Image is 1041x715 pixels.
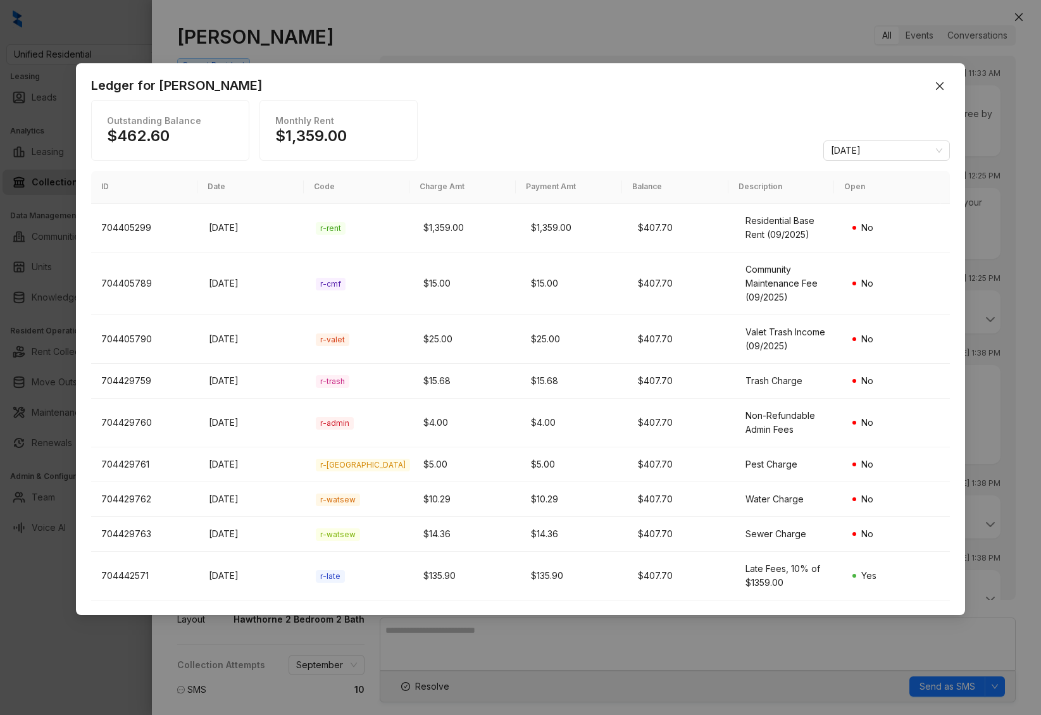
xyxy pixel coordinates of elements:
[834,171,940,204] th: Open
[91,517,199,552] td: 704429763
[423,416,511,430] div: $4.00
[745,457,833,471] div: Pest Charge
[91,315,199,364] td: 704405790
[304,171,410,204] th: Code
[209,416,296,430] div: [DATE]
[316,222,346,235] span: r-rent
[531,416,618,430] div: $4.00
[91,482,199,517] td: 704429762
[638,527,725,541] div: $407.70
[861,459,873,469] span: No
[531,527,618,541] div: $14.36
[316,494,360,506] span: r-watsew
[638,221,725,235] div: $407.70
[861,278,873,289] span: No
[91,76,950,95] div: Ledger for [PERSON_NAME]
[91,399,199,447] td: 704429760
[638,457,725,471] div: $407.70
[861,494,873,504] span: No
[91,252,199,315] td: 704405789
[423,527,511,541] div: $14.36
[861,222,873,233] span: No
[316,278,346,290] span: r-cmf
[930,76,950,96] button: Close
[531,221,618,235] div: $1,359.00
[861,375,873,386] span: No
[531,492,618,506] div: $10.29
[423,374,511,388] div: $15.68
[316,570,345,583] span: r-late
[423,221,511,235] div: $1,359.00
[275,127,402,145] h1: $1,359.00
[516,171,622,204] th: Payment Amt
[209,332,296,346] div: [DATE]
[638,492,725,506] div: $407.70
[423,457,511,471] div: $5.00
[209,374,296,388] div: [DATE]
[745,263,833,304] div: Community Maintenance Fee (09/2025)
[197,171,304,204] th: Date
[638,569,725,583] div: $407.70
[861,528,873,539] span: No
[409,171,516,204] th: Charge Amt
[861,333,873,344] span: No
[209,527,296,541] div: [DATE]
[275,116,398,127] h1: Monthly Rent
[316,333,349,346] span: r-valet
[209,569,296,583] div: [DATE]
[745,527,833,541] div: Sewer Charge
[638,416,725,430] div: $407.70
[745,492,833,506] div: Water Charge
[745,325,833,353] div: Valet Trash Income (09/2025)
[531,332,618,346] div: $25.00
[91,204,199,252] td: 704405299
[423,332,511,346] div: $25.00
[622,171,728,204] th: Balance
[728,171,835,204] th: Description
[638,374,725,388] div: $407.70
[316,459,410,471] span: r-[GEOGRAPHIC_DATA]
[316,375,349,388] span: r-trash
[831,141,942,160] span: September 2025
[531,457,618,471] div: $5.00
[531,374,618,388] div: $15.68
[638,277,725,290] div: $407.70
[531,277,618,290] div: $15.00
[209,221,296,235] div: [DATE]
[91,600,199,649] td: 704442606
[861,417,873,428] span: No
[209,457,296,471] div: [DATE]
[91,552,199,600] td: 704442571
[935,81,945,91] span: close
[745,374,833,388] div: Trash Charge
[745,562,833,590] div: Late Fees, 10% of $1359.00
[423,569,511,583] div: $135.90
[638,332,725,346] div: $407.70
[531,569,618,583] div: $135.90
[745,214,833,242] div: Residential Base Rent (09/2025)
[91,171,197,204] th: ID
[745,409,833,437] div: Non-Refundable Admin Fees
[423,277,511,290] div: $15.00
[91,364,199,399] td: 704429759
[91,447,199,482] td: 704429761
[316,417,354,430] span: r-admin
[209,492,296,506] div: [DATE]
[107,116,230,127] h1: Outstanding Balance
[316,528,360,541] span: r-watsew
[107,127,234,145] h1: $462.60
[423,492,511,506] div: $10.29
[209,277,296,290] div: [DATE]
[861,570,876,581] span: Yes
